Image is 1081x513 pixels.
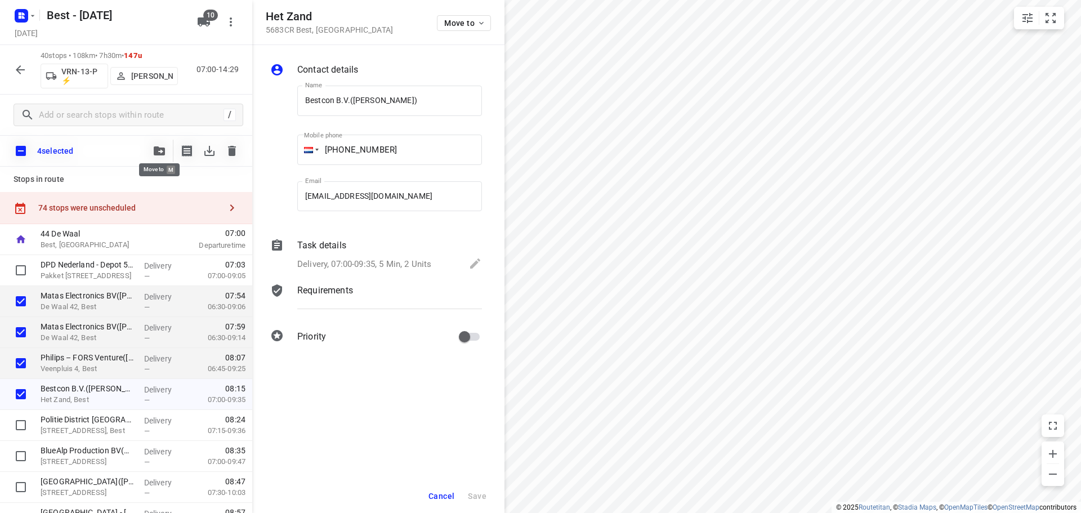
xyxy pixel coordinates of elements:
[297,135,319,165] div: Netherlands: + 31
[203,10,218,21] span: 10
[41,487,135,498] p: Oude Bosschebaan 20, Eindhoven
[190,425,245,436] p: 07:15-09:36
[41,445,135,456] p: BlueAlp Production BV(Mariska)
[41,425,135,436] p: [STREET_ADDRESS], Best
[41,259,135,270] p: DPD Nederland - Depot 520 en 522 Hoofdkantoor(Joyce Nabbe- van Overmeeren (wijziging via Laura Ti...
[144,334,150,342] span: —
[171,227,245,239] span: 07:00
[144,446,186,457] p: Delivery
[41,228,158,239] p: 44 De Waal
[41,301,135,313] p: De Waal 42, Best
[10,26,42,39] h5: Project date
[41,414,135,425] p: Politie District Eindhoven - Locatie De Kempen - Best(Anouk de Graaf)
[266,25,393,34] p: 5683CR Best , [GEOGRAPHIC_DATA]
[225,321,245,332] span: 07:59
[110,67,178,85] button: [PERSON_NAME]
[190,332,245,344] p: 06:30-09:14
[144,477,186,488] p: Delivery
[144,303,150,311] span: —
[144,291,186,302] p: Delivery
[836,503,1076,511] li: © 2025 , © , © © contributors
[176,140,198,162] button: Print shipping labels
[41,239,158,251] p: Best, [GEOGRAPHIC_DATA]
[225,259,245,270] span: 07:03
[144,489,150,497] span: —
[193,11,215,33] button: 10
[297,258,431,271] p: Delivery, 07:00-09:35, 5 Min, 2 Units
[190,394,245,405] p: 07:00-09:35
[144,396,150,404] span: —
[61,67,103,85] p: VRN-13-P ⚡
[144,353,186,364] p: Delivery
[1014,7,1064,29] div: small contained button group
[225,383,245,394] span: 08:15
[898,503,936,511] a: Stadia Maps
[993,503,1039,511] a: OpenStreetMap
[144,272,150,280] span: —
[221,140,243,162] span: Delete stops
[190,363,245,374] p: 06:45-09:25
[220,11,242,33] button: More
[1039,7,1062,29] button: Fit zoom
[144,384,186,395] p: Delivery
[41,64,108,88] button: VRN-13-P ⚡
[297,135,482,165] input: 1 (702) 123-4567
[198,140,221,162] span: Download stops
[190,301,245,313] p: 06:30-09:06
[42,6,188,24] h5: Rename
[38,203,221,212] div: 74 stops were unscheduled
[190,270,245,282] p: 07:00-09:05
[10,290,32,313] span: Select
[297,330,326,344] p: Priority
[196,64,243,75] p: 07:00-14:29
[39,106,224,124] input: Add or search stops within route
[270,239,482,273] div: Task detailsDelivery, 07:00-09:35, 5 Min, 2 Units
[122,51,124,60] span: •
[131,72,173,81] p: [PERSON_NAME]
[41,352,135,363] p: Philips – FORS Venture(Anouk Wenting)
[304,132,342,139] label: Mobile phone
[171,240,245,251] p: Departure time
[41,290,135,301] p: Matas Electronics BV(Bernadette Antonis)
[124,51,142,60] span: 147u
[144,365,150,373] span: —
[144,427,150,435] span: —
[144,458,150,466] span: —
[424,486,459,506] button: Cancel
[297,239,346,252] p: Task details
[428,492,454,501] span: Cancel
[41,383,135,394] p: Bestcon B.V.(Bernice Bos)
[10,414,32,436] span: Select
[437,15,491,31] button: Move to
[41,456,135,467] p: [STREET_ADDRESS]
[144,415,186,426] p: Delivery
[224,109,236,121] div: /
[144,260,186,271] p: Delivery
[10,352,32,374] span: Select
[225,414,245,425] span: 08:24
[14,173,239,185] p: Stops in route
[444,19,486,28] span: Move to
[41,332,135,344] p: De Waal 42, Best
[41,321,135,332] p: Matas Electronics BV(Bernadette Antonis)
[468,257,482,270] svg: Edit
[144,322,186,333] p: Delivery
[944,503,988,511] a: OpenMapTiles
[41,270,135,282] p: Pakket [STREET_ADDRESS]
[297,284,353,297] p: Requirements
[266,10,393,23] h5: Het Zand
[190,456,245,467] p: 07:00-09:47
[41,363,135,374] p: Veenpluis 4, Best
[10,445,32,467] span: Select
[270,284,482,318] div: Requirements
[859,503,890,511] a: Routetitan
[41,476,135,487] p: Stedelijk College Eindhoven(William van der Wielen)
[297,63,358,77] p: Contact details
[10,321,32,344] span: Select
[270,63,482,79] div: Contact details
[225,290,245,301] span: 07:54
[37,146,73,155] p: 4 selected
[10,383,32,405] span: Select
[225,445,245,456] span: 08:35
[1016,7,1039,29] button: Map settings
